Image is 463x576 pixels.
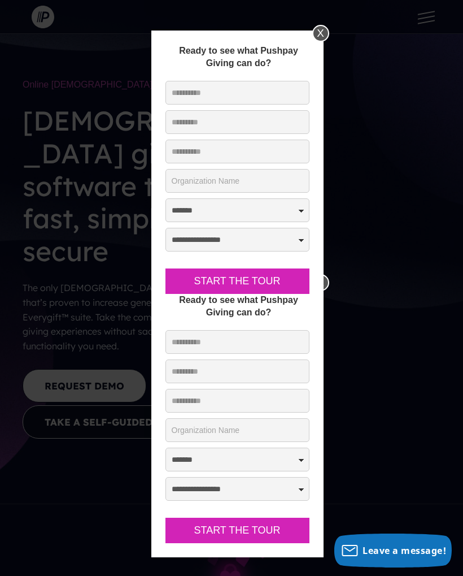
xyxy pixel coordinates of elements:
[165,268,309,294] button: Start the Tour
[334,534,452,568] button: Leave a message!
[165,45,312,70] div: Ready to see what Pushpay Giving can do?
[362,544,446,557] span: Leave a message!
[165,518,309,543] button: Start the Tour
[312,25,329,42] div: X
[165,418,309,442] input: Organization Name
[165,294,312,319] div: Ready to see what Pushpay Giving can do?
[165,169,309,193] input: Organization Name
